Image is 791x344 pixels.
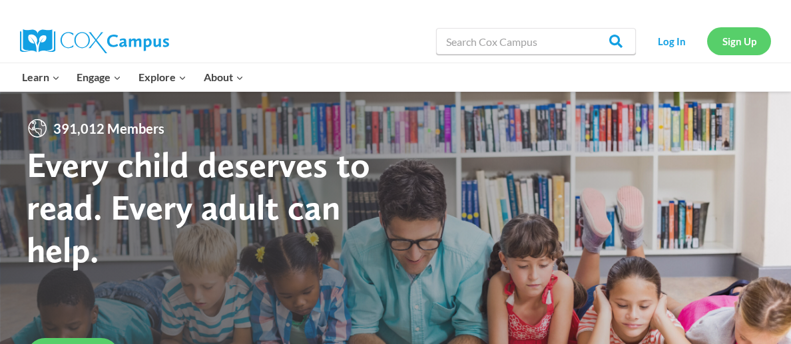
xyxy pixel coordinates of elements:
button: Child menu of Explore [130,63,195,91]
nav: Primary Navigation [13,63,252,91]
input: Search Cox Campus [436,28,636,55]
span: 391,012 Members [48,118,170,139]
button: Child menu of Learn [13,63,69,91]
img: Cox Campus [20,29,169,53]
strong: Every child deserves to read. Every adult can help. [27,143,370,270]
a: Log In [643,27,700,55]
button: Child menu of About [195,63,252,91]
a: Sign Up [707,27,771,55]
nav: Secondary Navigation [643,27,771,55]
button: Child menu of Engage [69,63,131,91]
